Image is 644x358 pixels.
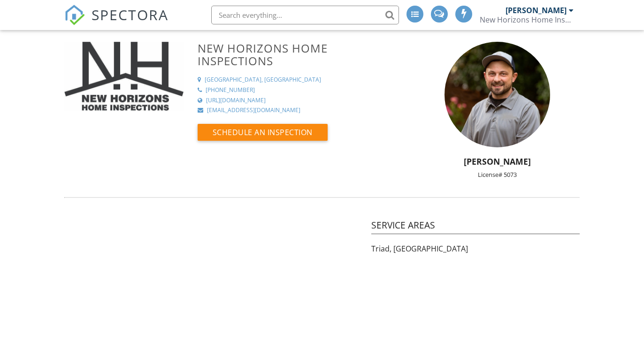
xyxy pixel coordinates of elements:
img: The Best Home Inspection Software - Spectora [64,5,85,25]
img: IMG_6929.jpeg [64,42,183,111]
div: [PERSON_NAME] [506,6,567,15]
span: SPECTORA [92,5,169,24]
p: Triad, [GEOGRAPHIC_DATA] [371,244,579,254]
div: [EMAIL_ADDRESS][DOMAIN_NAME] [207,107,300,114]
img: img_4454.jpeg [445,42,550,147]
a: [PHONE_NUMBER] [198,86,404,94]
div: [PHONE_NUMBER] [206,86,255,94]
a: [EMAIL_ADDRESS][DOMAIN_NAME] [198,107,404,114]
div: [GEOGRAPHIC_DATA], [GEOGRAPHIC_DATA] [205,76,321,84]
h5: [PERSON_NAME] [410,157,585,166]
h4: Service Areas [371,219,579,234]
h3: New Horizons Home Inspections [198,42,404,67]
a: Schedule an Inspection [198,130,328,140]
a: [URL][DOMAIN_NAME] [198,97,404,105]
a: SPECTORA [64,13,169,32]
div: [URL][DOMAIN_NAME] [206,97,266,105]
div: License# 5073 [410,171,585,178]
input: Search everything... [211,6,399,24]
div: New Horizons Home Inspections [480,15,574,24]
button: Schedule an Inspection [198,124,328,141]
